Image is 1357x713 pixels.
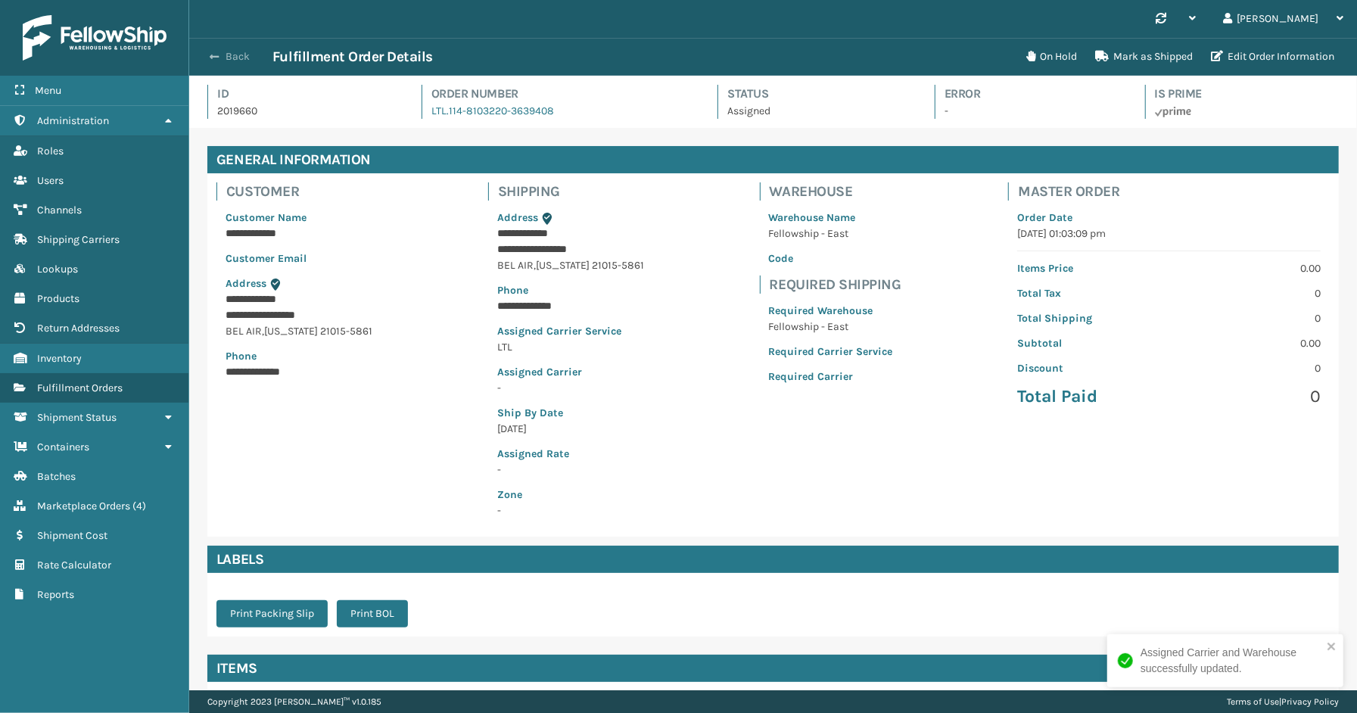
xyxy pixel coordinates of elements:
[769,369,893,385] p: Required Carrier
[226,325,262,338] span: BEL AIR
[23,15,167,61] img: logo
[498,182,653,201] h4: Shipping
[37,114,109,127] span: Administration
[1017,285,1159,301] p: Total Tax
[1017,385,1159,408] p: Total Paid
[226,277,266,290] span: Address
[264,325,318,338] span: [US_STATE]
[769,344,893,360] p: Required Carrier Service
[1178,285,1321,301] p: 0
[592,259,644,272] span: 21015-5861
[337,600,408,627] button: Print BOL
[945,85,1118,103] h4: Error
[1155,85,1339,103] h4: Is Prime
[1017,260,1159,276] p: Items Price
[497,259,534,272] span: BEL AIR
[1095,51,1109,61] i: Mark as Shipped
[37,470,76,483] span: Batches
[497,487,644,517] span: -
[431,85,691,103] h4: Order Number
[1026,51,1035,61] i: On Hold
[497,323,644,339] p: Assigned Carrier Service
[37,381,123,394] span: Fulfillment Orders
[497,364,644,380] p: Assigned Carrier
[226,348,372,364] p: Phone
[37,174,64,187] span: Users
[769,210,893,226] p: Warehouse Name
[431,104,554,117] a: LTL.114-8103220-3639408
[769,251,893,266] p: Code
[1178,310,1321,326] p: 0
[37,263,78,276] span: Lookups
[497,211,538,224] span: Address
[769,303,893,319] p: Required Warehouse
[1178,260,1321,276] p: 0.00
[216,659,257,677] h4: Items
[1017,360,1159,376] p: Discount
[35,84,61,97] span: Menu
[132,500,146,512] span: ( 4 )
[1017,210,1321,226] p: Order Date
[203,50,272,64] button: Back
[497,421,644,437] p: [DATE]
[1018,182,1330,201] h4: Master Order
[1211,51,1223,61] i: Edit
[945,103,1118,119] p: -
[37,322,120,335] span: Return Addresses
[1141,645,1322,677] div: Assigned Carrier and Warehouse successfully updated.
[497,405,644,421] p: Ship By Date
[262,325,264,338] span: ,
[1017,310,1159,326] p: Total Shipping
[37,559,111,571] span: Rate Calculator
[1017,335,1159,351] p: Subtotal
[534,259,536,272] span: ,
[37,441,89,453] span: Containers
[536,259,590,272] span: [US_STATE]
[497,380,644,396] p: -
[497,487,644,503] p: Zone
[1017,42,1086,72] button: On Hold
[770,182,902,201] h4: Warehouse
[1202,42,1343,72] button: Edit Order Information
[217,103,394,119] p: 2019660
[1086,42,1202,72] button: Mark as Shipped
[37,204,82,216] span: Channels
[37,292,79,305] span: Products
[37,588,74,601] span: Reports
[727,85,907,103] h4: Status
[207,146,1339,173] h4: General Information
[207,546,1339,573] h4: Labels
[37,500,130,512] span: Marketplace Orders
[272,48,433,66] h3: Fulfillment Order Details
[497,339,644,355] p: LTL
[1178,335,1321,351] p: 0.00
[1178,385,1321,408] p: 0
[1178,360,1321,376] p: 0
[497,446,644,462] p: Assigned Rate
[770,276,902,294] h4: Required Shipping
[727,103,907,119] p: Assigned
[37,145,64,157] span: Roles
[226,182,381,201] h4: Customer
[1017,226,1321,241] p: [DATE] 01:03:09 pm
[226,251,372,266] p: Customer Email
[37,233,120,246] span: Shipping Carriers
[37,411,117,424] span: Shipment Status
[769,226,893,241] p: Fellowship - East
[207,690,381,713] p: Copyright 2023 [PERSON_NAME]™ v 1.0.185
[1327,640,1337,655] button: close
[37,529,107,542] span: Shipment Cost
[217,85,394,103] h4: Id
[497,282,644,298] p: Phone
[497,462,644,478] p: -
[226,210,372,226] p: Customer Name
[216,600,328,627] button: Print Packing Slip
[37,352,82,365] span: Inventory
[320,325,372,338] span: 21015-5861
[769,319,893,335] p: Fellowship - East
